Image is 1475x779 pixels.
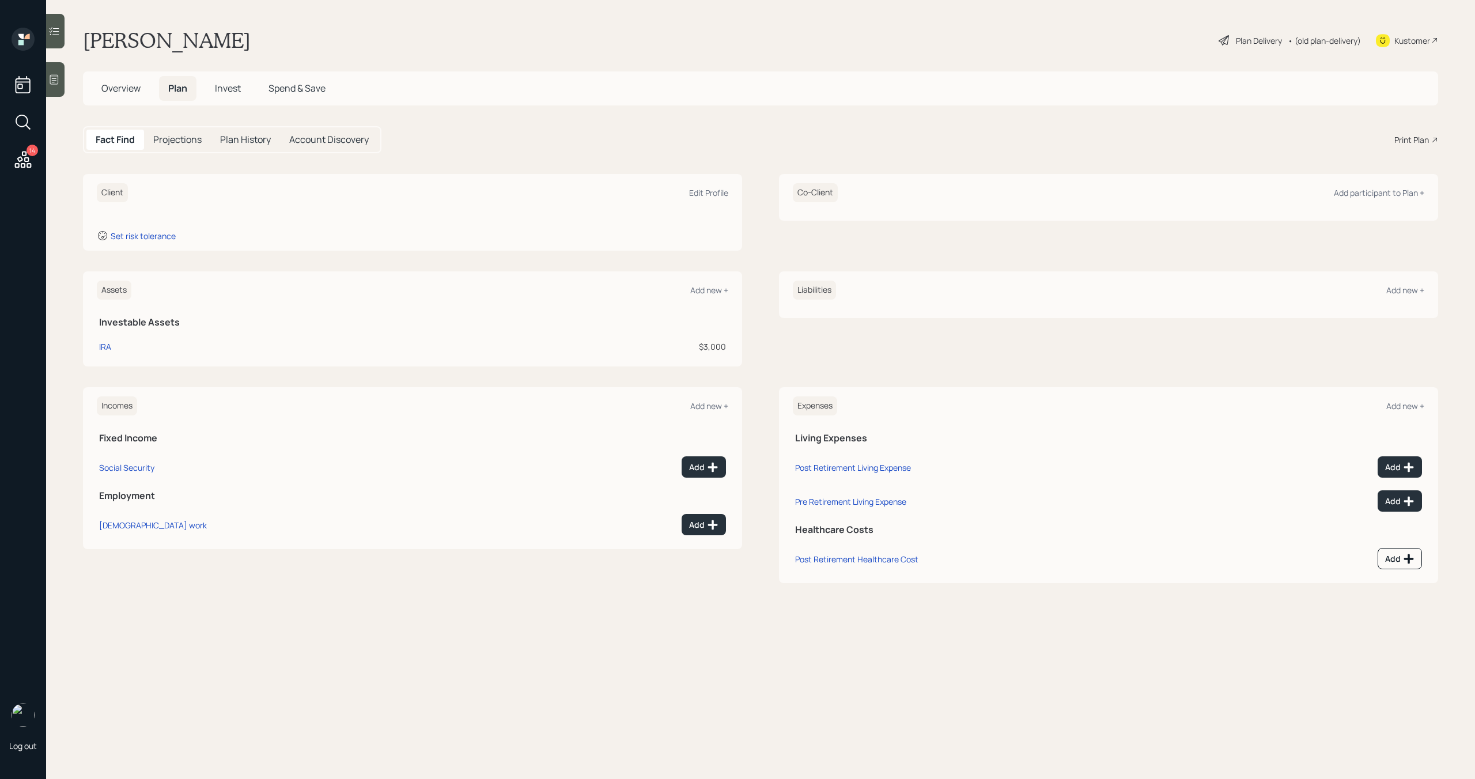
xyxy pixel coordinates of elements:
[1378,490,1422,512] button: Add
[168,82,187,94] span: Plan
[27,145,38,156] div: 14
[793,183,838,202] h6: Co-Client
[1386,285,1424,296] div: Add new +
[793,281,836,300] h6: Liabilities
[1385,553,1415,565] div: Add
[268,82,326,94] span: Spend & Save
[97,396,137,415] h6: Incomes
[1378,548,1422,569] button: Add
[1386,400,1424,411] div: Add new +
[99,433,726,444] h5: Fixed Income
[1236,35,1282,47] div: Plan Delivery
[1394,134,1429,146] div: Print Plan
[795,496,906,507] div: Pre Retirement Living Expense
[12,704,35,727] img: michael-russo-headshot.png
[220,134,271,145] h5: Plan History
[690,285,728,296] div: Add new +
[97,183,128,202] h6: Client
[153,134,202,145] h5: Projections
[1385,462,1415,473] div: Add
[689,187,728,198] div: Edit Profile
[1385,496,1415,507] div: Add
[83,28,251,53] h1: [PERSON_NAME]
[795,433,1422,444] h5: Living Expenses
[289,134,369,145] h5: Account Discovery
[793,396,837,415] h6: Expenses
[689,462,718,473] div: Add
[682,456,726,478] button: Add
[689,519,718,531] div: Add
[1334,187,1424,198] div: Add participant to Plan +
[101,82,141,94] span: Overview
[99,462,154,473] div: Social Security
[96,134,135,145] h5: Fact Find
[795,554,918,565] div: Post Retirement Healthcare Cost
[99,490,726,501] h5: Employment
[795,462,911,473] div: Post Retirement Living Expense
[9,740,37,751] div: Log out
[682,514,726,535] button: Add
[795,524,1422,535] h5: Healthcare Costs
[97,281,131,300] h6: Assets
[215,82,241,94] span: Invest
[1394,35,1430,47] div: Kustomer
[111,230,176,241] div: Set risk tolerance
[1378,456,1422,478] button: Add
[317,341,726,353] div: $3,000
[99,341,111,353] div: IRA
[99,520,207,531] div: [DEMOGRAPHIC_DATA] work
[690,400,728,411] div: Add new +
[1288,35,1361,47] div: • (old plan-delivery)
[99,317,726,328] h5: Investable Assets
